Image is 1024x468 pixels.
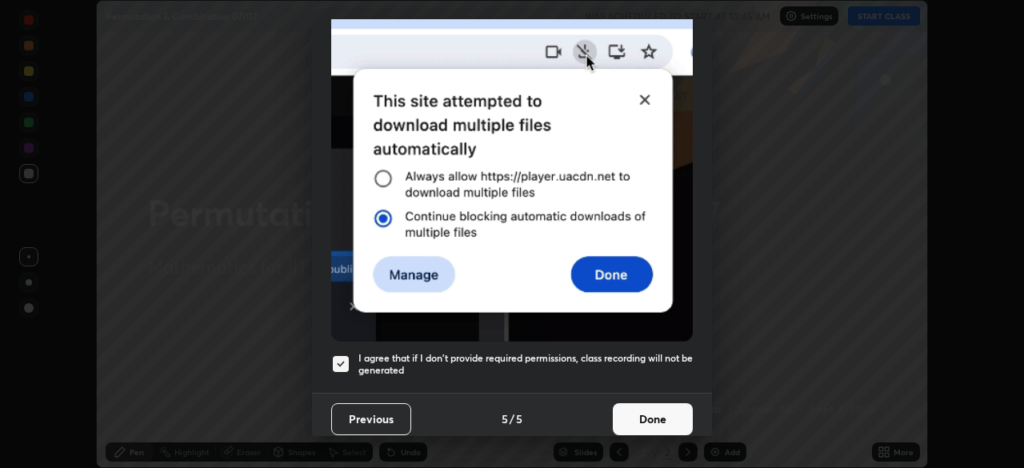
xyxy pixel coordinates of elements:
h4: 5 [502,410,508,427]
button: Done [613,403,693,435]
h5: I agree that if I don't provide required permissions, class recording will not be generated [358,352,693,377]
button: Previous [331,403,411,435]
h4: 5 [516,410,522,427]
h4: / [510,410,514,427]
